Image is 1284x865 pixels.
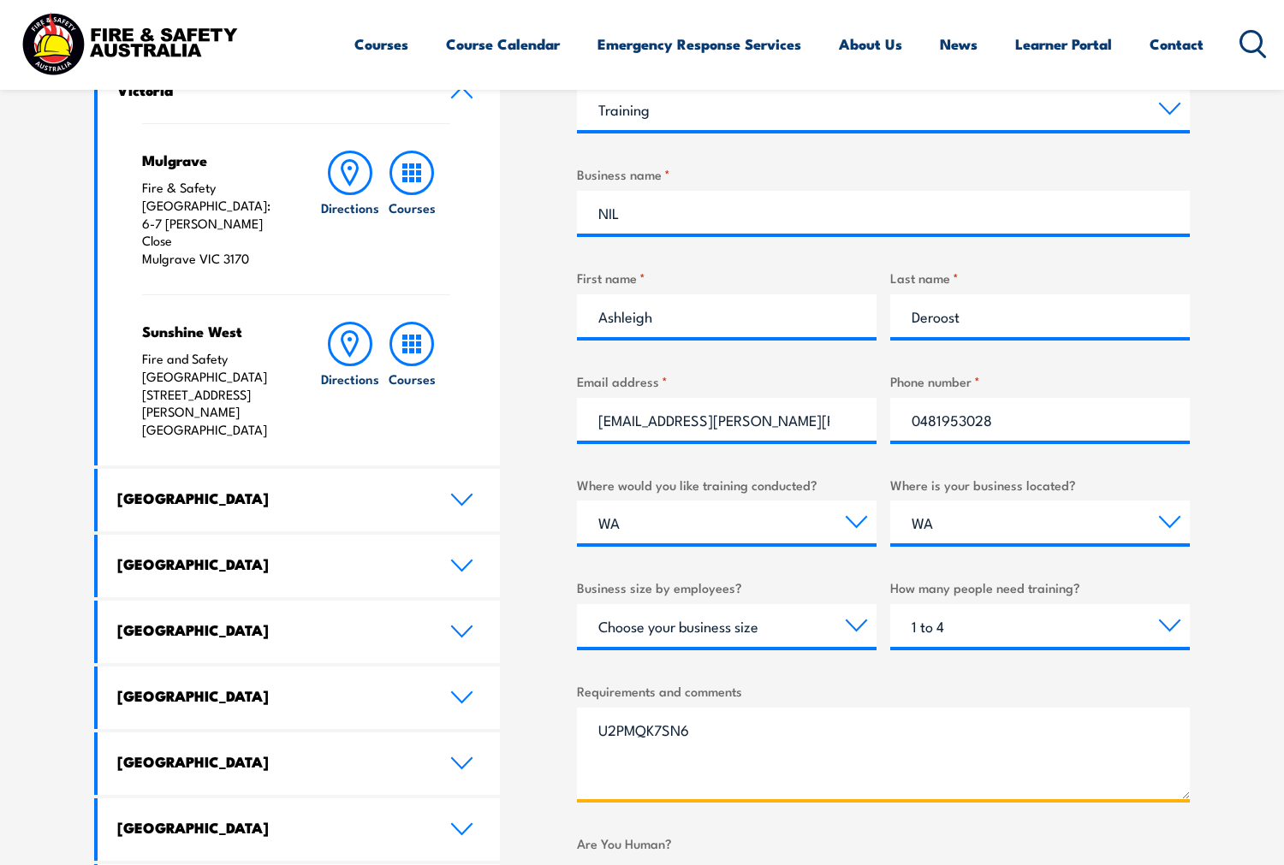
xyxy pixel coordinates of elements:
a: Courses [354,21,408,67]
a: Courses [381,322,443,439]
a: Learner Portal [1015,21,1112,67]
label: Where would you like training conducted? [577,475,877,495]
h4: Victoria [117,80,424,99]
a: [GEOGRAPHIC_DATA] [98,535,500,597]
label: Email address [577,371,877,391]
h4: [GEOGRAPHIC_DATA] [117,686,424,705]
a: Directions [319,322,381,439]
h4: Sunshine West [142,322,285,341]
label: Business name [577,164,1190,184]
h4: [GEOGRAPHIC_DATA] [117,752,424,771]
h4: Mulgrave [142,151,285,169]
a: [GEOGRAPHIC_DATA] [98,667,500,729]
p: Fire and Safety [GEOGRAPHIC_DATA] [STREET_ADDRESS][PERSON_NAME] [GEOGRAPHIC_DATA] [142,350,285,439]
a: Courses [381,151,443,268]
a: About Us [839,21,902,67]
label: First name [577,268,877,287]
a: Course Calendar [446,21,560,67]
h4: [GEOGRAPHIC_DATA] [117,489,424,507]
label: Requirements and comments [577,681,1190,701]
a: [GEOGRAPHIC_DATA] [98,798,500,861]
a: News [940,21,978,67]
h6: Directions [321,370,379,388]
a: [GEOGRAPHIC_DATA] [98,601,500,663]
label: Are You Human? [577,833,1190,853]
a: [GEOGRAPHIC_DATA] [98,469,500,531]
a: Emergency Response Services [597,21,801,67]
h6: Courses [389,370,436,388]
p: Fire & Safety [GEOGRAPHIC_DATA]: 6-7 [PERSON_NAME] Close Mulgrave VIC 3170 [142,179,285,268]
h4: [GEOGRAPHIC_DATA] [117,620,424,639]
label: Business size by employees? [577,578,877,597]
label: How many people need training? [890,578,1190,597]
h4: [GEOGRAPHIC_DATA] [117,818,424,837]
h6: Courses [389,198,436,216]
label: Phone number [890,371,1190,391]
label: Last name [890,268,1190,287]
h6: Directions [321,198,379,216]
a: Directions [319,151,381,268]
h4: [GEOGRAPHIC_DATA] [117,554,424,573]
a: Victoria [98,61,500,123]
label: Where is your business located? [890,475,1190,495]
a: [GEOGRAPHIC_DATA] [98,732,500,795]
a: Contact [1150,21,1204,67]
